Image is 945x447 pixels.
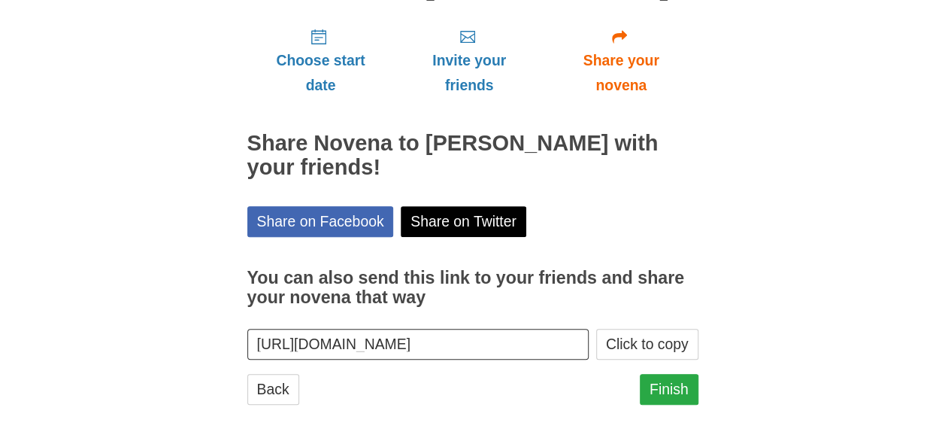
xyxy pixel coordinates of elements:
button: Click to copy [596,329,698,360]
a: Share your novena [544,16,698,105]
span: Invite your friends [409,48,529,98]
a: Invite your friends [394,16,544,105]
h2: Share Novena to [PERSON_NAME] with your friends! [247,132,698,180]
span: Share your novena [559,48,683,98]
h3: You can also send this link to your friends and share your novena that way [247,269,698,307]
a: Share on Facebook [247,206,394,237]
a: Share on Twitter [401,206,526,237]
a: Finish [640,374,698,405]
a: Choose start date [247,16,395,105]
span: Choose start date [262,48,380,98]
a: Back [247,374,299,405]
